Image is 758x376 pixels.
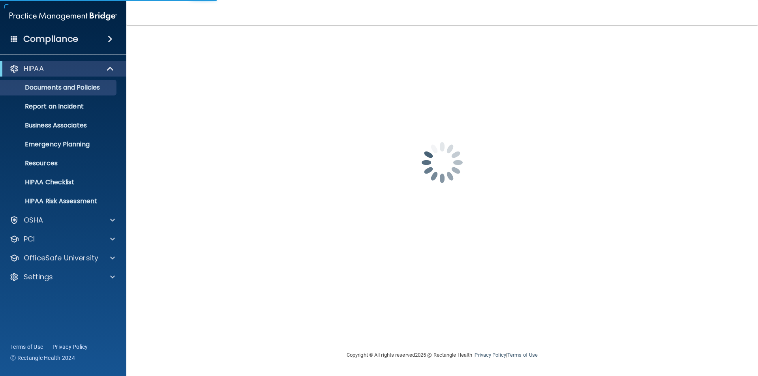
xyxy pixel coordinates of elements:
[5,84,113,92] p: Documents and Policies
[5,103,113,110] p: Report an Incident
[23,34,78,45] h4: Compliance
[24,253,98,263] p: OfficeSafe University
[9,8,117,24] img: PMB logo
[9,272,115,282] a: Settings
[5,159,113,167] p: Resources
[24,272,53,282] p: Settings
[24,215,43,225] p: OSHA
[10,354,75,362] span: Ⓒ Rectangle Health 2024
[5,178,113,186] p: HIPAA Checklist
[9,234,115,244] a: PCI
[403,123,482,202] img: spinner.e123f6fc.gif
[9,64,114,73] a: HIPAA
[5,122,113,129] p: Business Associates
[507,352,538,358] a: Terms of Use
[9,253,115,263] a: OfficeSafe University
[475,352,506,358] a: Privacy Policy
[9,215,115,225] a: OSHA
[53,343,88,351] a: Privacy Policy
[5,140,113,148] p: Emergency Planning
[24,234,35,244] p: PCI
[10,343,43,351] a: Terms of Use
[5,197,113,205] p: HIPAA Risk Assessment
[24,64,44,73] p: HIPAA
[298,342,586,368] div: Copyright © All rights reserved 2025 @ Rectangle Health | |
